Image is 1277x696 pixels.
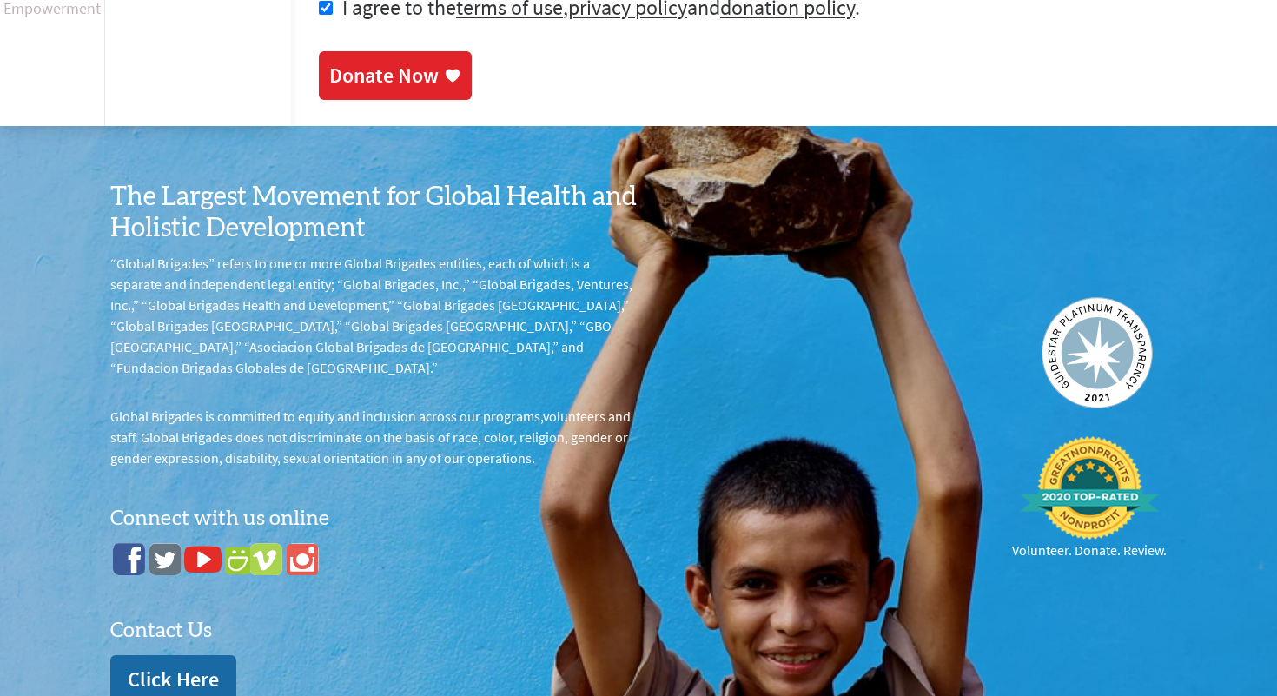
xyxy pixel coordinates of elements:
p: “Global Brigades” refers to one or more Global Brigades entities, each of which is a separate and... [110,253,638,378]
p: Click Here [128,666,219,693]
p: Volunteer. Donate. Review. [1012,540,1167,560]
div: Donate Now [329,62,439,89]
h3: The Largest Movement for Global Health and Holistic Development [110,182,638,244]
img: Guidestar 2019 [1042,297,1153,408]
a: Volunteer. Donate. Review. [1012,436,1167,561]
p: Global Brigades is committed to equity and inclusion across our programs,volunteers and staff. Gl... [110,406,638,468]
img: 2020 Top-rated nonprofits and charities [1020,436,1159,540]
h4: Contact Us [110,607,638,645]
a: Donate Now [319,51,472,100]
img: icon_smugmug.c8a20fed67501a237c1af5c9f669a5c5.png [225,547,251,574]
h4: Connect with us online [110,496,638,533]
